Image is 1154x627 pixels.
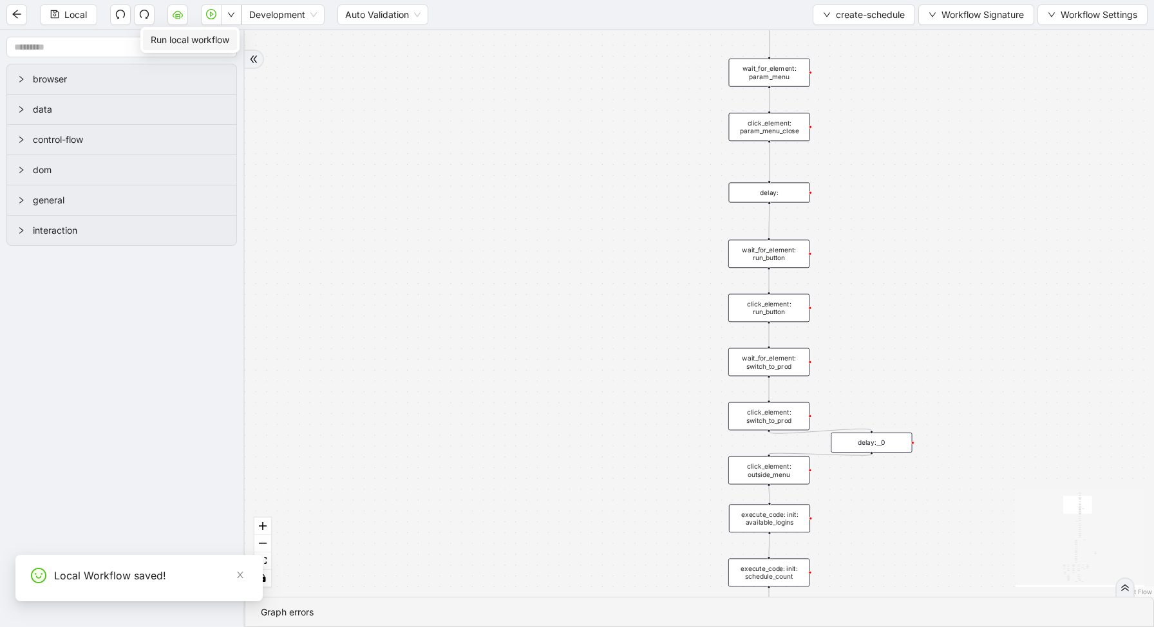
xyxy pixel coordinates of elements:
[729,59,810,87] div: wait_for_element: param_menu
[236,570,245,579] span: close
[769,534,770,556] g: Edge from execute_code: init: available_logins to execute_code: init: schedule_count
[823,11,831,19] span: down
[769,205,770,238] g: Edge from delay: to wait_for_element: run_button
[110,5,131,25] button: undo
[769,486,770,502] g: Edge from click_element: outside_menu to execute_code: init: available_logins
[813,5,915,25] button: downcreate-schedule
[1037,5,1148,25] button: downWorkflow Settings
[6,5,27,25] button: arrow-left
[728,239,809,268] div: wait_for_element: run_button
[173,9,183,19] span: cloud-server
[17,106,25,113] span: right
[40,5,97,25] button: saveLocal
[918,5,1034,25] button: downWorkflow Signature
[729,113,810,141] div: click_element: param_menu_close
[17,75,25,83] span: right
[134,5,155,25] button: redo
[151,33,229,47] span: Run local workflow
[7,216,236,245] div: interaction
[254,535,271,552] button: zoom out
[33,102,226,117] span: data
[728,558,809,586] div: execute_code: init: schedule_count
[728,402,809,431] div: click_element: switch_to_prod
[12,9,22,19] span: arrow-left
[54,568,247,583] div: Local Workflow saved!
[249,55,258,64] span: double-right
[728,348,809,377] div: wait_for_element: switch_to_prod
[728,294,809,323] div: click_element: run_button
[254,552,271,570] button: fit view
[7,155,236,185] div: dom
[139,9,149,19] span: redo
[769,453,871,455] g: Edge from delay:__0 to click_element: outside_menu
[167,5,188,25] button: cloud-server
[728,456,809,485] div: click_element: outside_menu
[115,9,126,19] span: undo
[206,9,216,19] span: play-circle
[17,227,25,234] span: right
[201,5,222,25] button: play-circle
[729,182,810,202] div: delay:
[729,504,810,532] div: execute_code: init: available_logins
[261,605,1138,619] div: Graph errors
[50,10,59,19] span: save
[33,193,226,207] span: general
[7,125,236,154] div: control-flow
[7,64,236,94] div: browser
[249,5,317,24] span: Development
[17,136,25,144] span: right
[769,429,871,433] g: Edge from click_element: switch_to_prod to delay:__0
[64,8,87,22] span: Local
[33,72,226,86] span: browser
[831,433,912,453] div: delay:__0
[33,163,226,177] span: dom
[254,570,271,587] button: toggle interactivity
[7,185,236,215] div: general
[1119,588,1152,595] a: React Flow attribution
[33,133,226,147] span: control-flow
[254,518,271,535] button: zoom in
[929,11,936,19] span: down
[7,95,236,124] div: data
[17,166,25,174] span: right
[33,223,226,238] span: interaction
[31,568,46,583] span: smile
[227,11,235,19] span: down
[17,196,25,204] span: right
[836,8,905,22] span: create-schedule
[1048,11,1055,19] span: down
[1061,8,1137,22] span: Workflow Settings
[345,5,421,24] span: Auto Validation
[221,5,241,25] button: down
[1121,583,1130,592] span: double-right
[941,8,1024,22] span: Workflow Signature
